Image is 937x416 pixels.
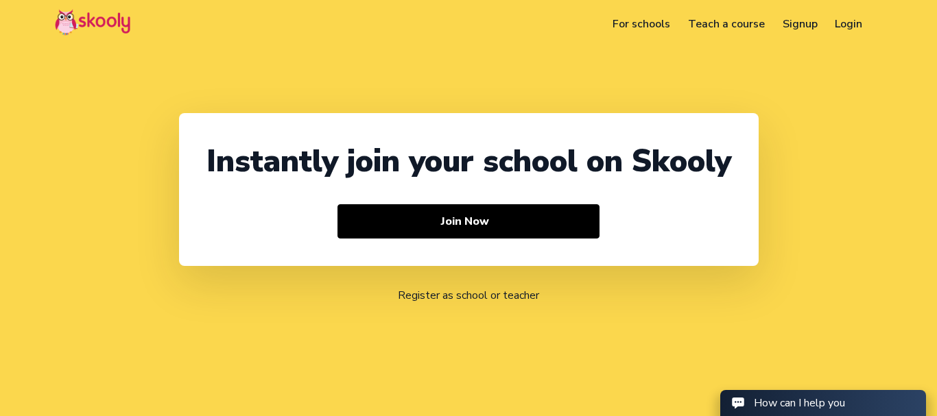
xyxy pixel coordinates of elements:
img: Skooly [55,9,130,36]
a: Register as school or teacher [398,288,539,303]
a: For schools [604,13,680,35]
a: Signup [774,13,827,35]
button: Join Now [337,204,600,238]
a: Teach a course [679,13,774,35]
a: Login [826,13,871,35]
div: Instantly join your school on Skooly [206,140,731,182]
